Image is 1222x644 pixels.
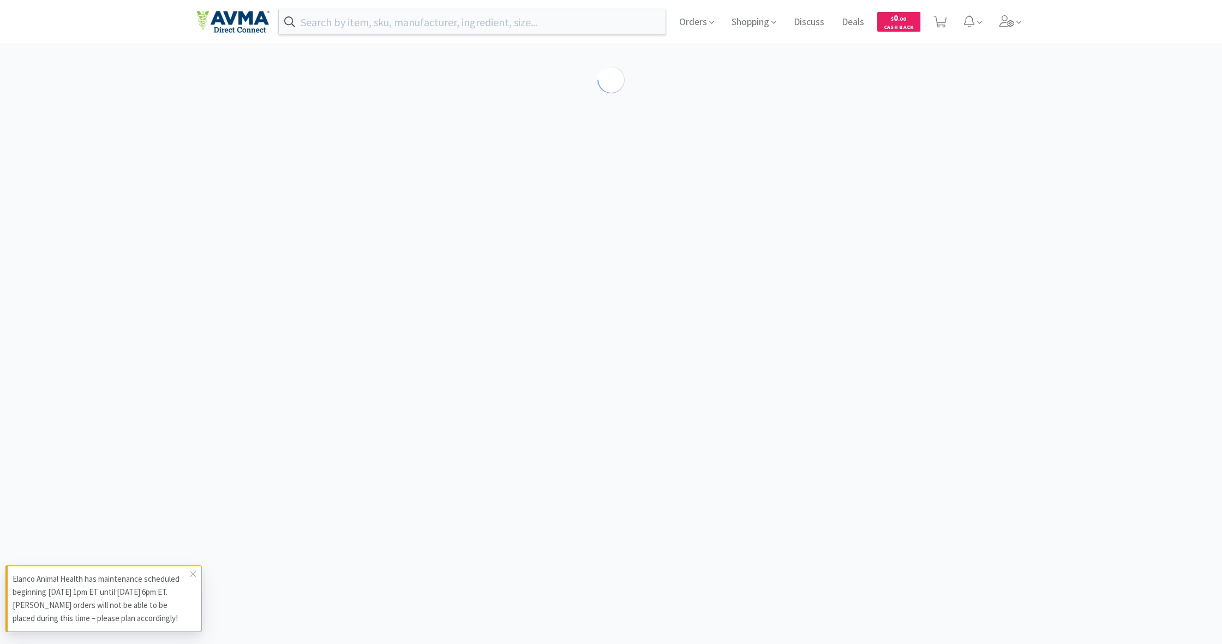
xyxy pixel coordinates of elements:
[837,17,868,27] a: Deals
[891,15,894,22] span: $
[884,25,914,32] span: Cash Back
[196,10,269,33] img: e4e33dab9f054f5782a47901c742baa9_102.png
[789,17,829,27] a: Discuss
[279,9,666,34] input: Search by item, sku, manufacturer, ingredient, size...
[877,7,920,37] a: $0.00Cash Back
[13,573,190,625] p: Elanco Animal Health has maintenance scheduled beginning [DATE] 1pm ET until [DATE] 6pm ET. [PERS...
[898,15,906,22] span: . 00
[891,13,906,23] span: 0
